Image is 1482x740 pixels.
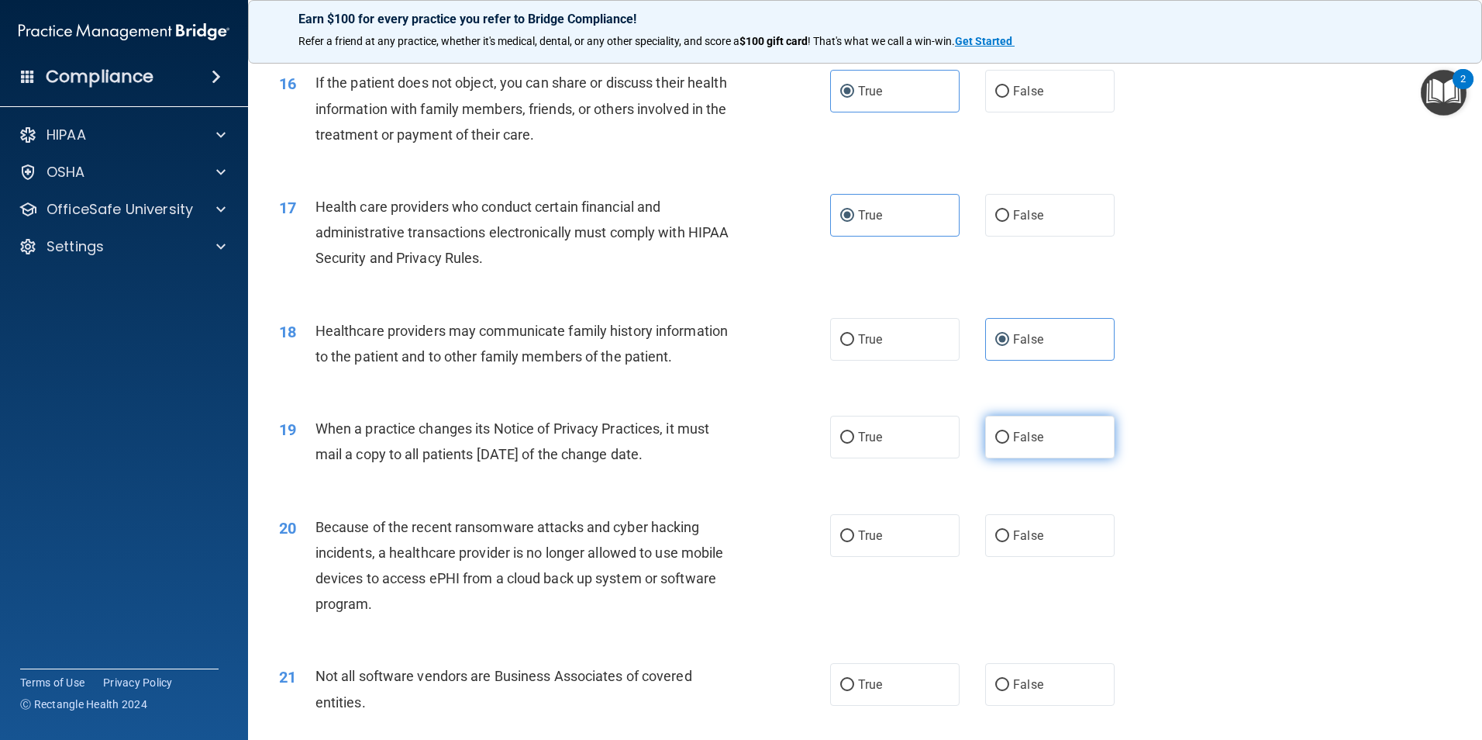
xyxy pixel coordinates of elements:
span: False [1013,430,1043,444]
span: Health care providers who conduct certain financial and administrative transactions electronicall... [315,199,729,266]
input: True [840,334,854,346]
span: Not all software vendors are Business Associates of covered entities. [315,668,692,710]
p: OSHA [47,163,85,182]
button: Open Resource Center, 2 new notifications [1421,70,1466,116]
span: False [1013,84,1043,99]
a: Get Started [955,35,1015,47]
strong: Get Started [955,35,1012,47]
p: OfficeSafe University [47,200,193,219]
strong: $100 gift card [739,35,808,47]
span: Refer a friend at any practice, whether it's medical, dental, or any other speciality, and score a [298,35,739,47]
span: 19 [279,420,296,439]
input: False [995,531,1009,542]
input: True [840,432,854,444]
p: HIPAA [47,126,86,144]
span: True [858,528,882,543]
input: True [840,86,854,98]
a: HIPAA [19,126,226,144]
span: True [858,332,882,347]
input: False [995,210,1009,222]
input: False [995,679,1009,691]
span: False [1013,332,1043,347]
span: False [1013,677,1043,692]
span: True [858,430,882,444]
span: ! That's what we call a win-win. [808,35,955,47]
p: Settings [47,237,104,256]
input: False [995,86,1009,98]
p: Earn $100 for every practice you refer to Bridge Compliance! [298,12,1432,26]
span: Healthcare providers may communicate family history information to the patient and to other famil... [315,323,728,365]
a: Terms of Use [20,675,84,690]
span: Ⓒ Rectangle Health 2024 [20,697,147,712]
input: True [840,210,854,222]
h4: Compliance [46,66,153,88]
img: PMB logo [19,16,229,47]
span: True [858,208,882,223]
span: 17 [279,199,296,217]
span: Because of the recent ransomware attacks and cyber hacking incidents, a healthcare provider is no... [315,519,724,613]
input: False [995,432,1009,444]
a: Privacy Policy [103,675,173,690]
a: OfficeSafe University [19,200,226,219]
a: OSHA [19,163,226,182]
span: 16 [279,74,296,93]
span: False [1013,528,1043,543]
span: True [858,677,882,692]
span: 20 [279,519,296,538]
a: Settings [19,237,226,256]
span: When a practice changes its Notice of Privacy Practices, it must mail a copy to all patients [DAT... [315,420,709,462]
input: True [840,679,854,691]
span: 21 [279,668,296,686]
span: False [1013,208,1043,223]
span: If the patient does not object, you can share or discuss their health information with family mem... [315,74,727,142]
div: 2 [1460,79,1466,99]
span: True [858,84,882,99]
span: 18 [279,323,296,341]
input: False [995,334,1009,346]
input: True [840,531,854,542]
